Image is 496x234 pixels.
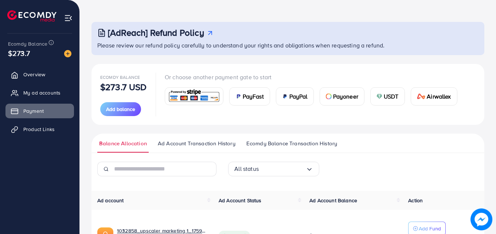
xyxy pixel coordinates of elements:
a: cardUSDT [370,87,405,106]
span: PayPal [289,92,308,101]
span: $273.7 [8,48,30,58]
a: cardPayFast [229,87,270,106]
img: card [417,93,426,99]
a: Overview [5,67,74,82]
span: Ecomdy Balance [100,74,140,80]
span: Balance Allocation [99,139,147,147]
span: Overview [23,71,45,78]
span: USDT [384,92,399,101]
input: Search for option [259,163,306,174]
span: PayFast [243,92,264,101]
span: Ad account [97,197,124,204]
span: Ad Account Balance [309,197,357,204]
img: card [282,93,288,99]
p: Or choose another payment gate to start [165,73,463,81]
img: card [376,93,382,99]
span: Payment [23,107,44,115]
a: cardAirwallex [411,87,457,106]
button: Add balance [100,102,141,116]
p: Please review our refund policy carefully to understand your rights and obligations when requesti... [97,41,480,50]
p: Add Fund [419,224,441,233]
a: My ad accounts [5,85,74,100]
a: cardPayPal [276,87,314,106]
img: card [167,88,221,104]
a: cardPayoneer [320,87,364,106]
a: card [165,87,223,105]
p: $273.7 USD [100,83,147,91]
h3: [AdReach] Refund Policy [108,27,204,38]
a: Payment [5,104,74,118]
span: Add balance [106,106,135,113]
span: Ecomdy Balance [8,40,47,47]
span: Product Links [23,126,55,133]
span: Payoneer [333,92,358,101]
img: image [470,208,492,230]
span: Ecomdy Balance Transaction History [246,139,337,147]
span: My ad accounts [23,89,60,96]
span: Action [408,197,423,204]
img: logo [7,10,56,22]
img: menu [64,14,73,22]
span: Ad Account Transaction History [158,139,235,147]
img: card [235,93,241,99]
span: All status [234,163,259,174]
img: card [326,93,332,99]
img: image [64,50,71,57]
div: Search for option [228,162,319,176]
span: Airwallex [427,92,451,101]
span: Ad Account Status [219,197,262,204]
a: Product Links [5,122,74,137]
